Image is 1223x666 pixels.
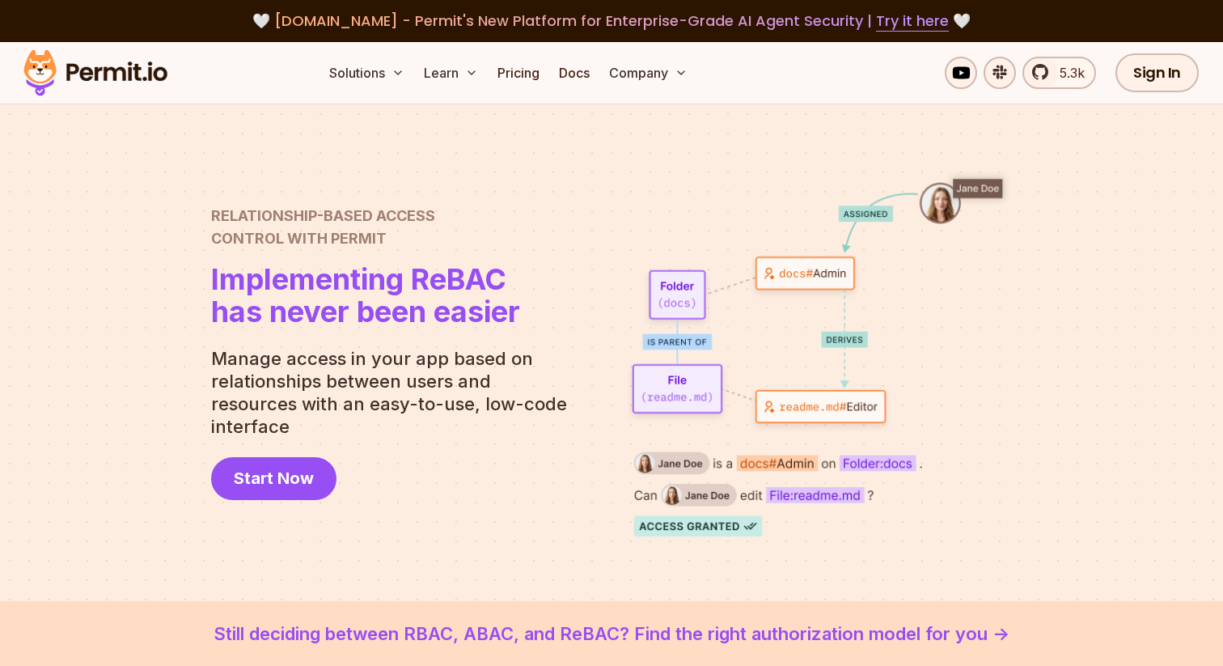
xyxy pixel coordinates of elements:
[876,11,949,32] a: Try it here
[39,10,1184,32] div: 🤍 🤍
[211,263,520,328] h1: has never been easier
[234,467,314,490] span: Start Now
[274,11,949,31] span: [DOMAIN_NAME] - Permit's New Platform for Enterprise-Grade AI Agent Security |
[211,205,520,227] span: Relationship-Based Access
[1115,53,1199,92] a: Sign In
[417,57,485,89] button: Learn
[211,457,336,500] a: Start Now
[603,57,694,89] button: Company
[1022,57,1096,89] a: 5.3k
[491,57,546,89] a: Pricing
[1050,63,1085,83] span: 5.3k
[552,57,596,89] a: Docs
[211,205,520,250] h2: Control with Permit
[211,347,580,438] p: Manage access in your app based on relationships between users and resources with an easy-to-use,...
[16,45,175,100] img: Permit logo
[39,621,1184,647] a: Still deciding between RBAC, ABAC, and ReBAC? Find the right authorization model for you ->
[323,57,411,89] button: Solutions
[211,263,520,295] span: Implementing ReBAC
